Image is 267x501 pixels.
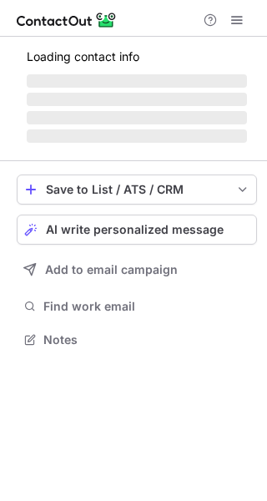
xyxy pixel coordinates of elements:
span: ‌ [27,111,247,124]
span: Find work email [43,299,250,314]
span: Notes [43,332,250,347]
img: ContactOut v5.3.10 [17,10,117,30]
button: Find work email [17,295,257,318]
button: Add to email campaign [17,255,257,285]
button: save-profile-one-click [17,175,257,205]
span: ‌ [27,93,247,106]
p: Loading contact info [27,50,247,63]
span: ‌ [27,74,247,88]
span: Add to email campaign [45,263,178,276]
span: AI write personalized message [46,223,224,236]
button: AI write personalized message [17,215,257,245]
div: Save to List / ATS / CRM [46,183,228,196]
button: Notes [17,328,257,352]
span: ‌ [27,129,247,143]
